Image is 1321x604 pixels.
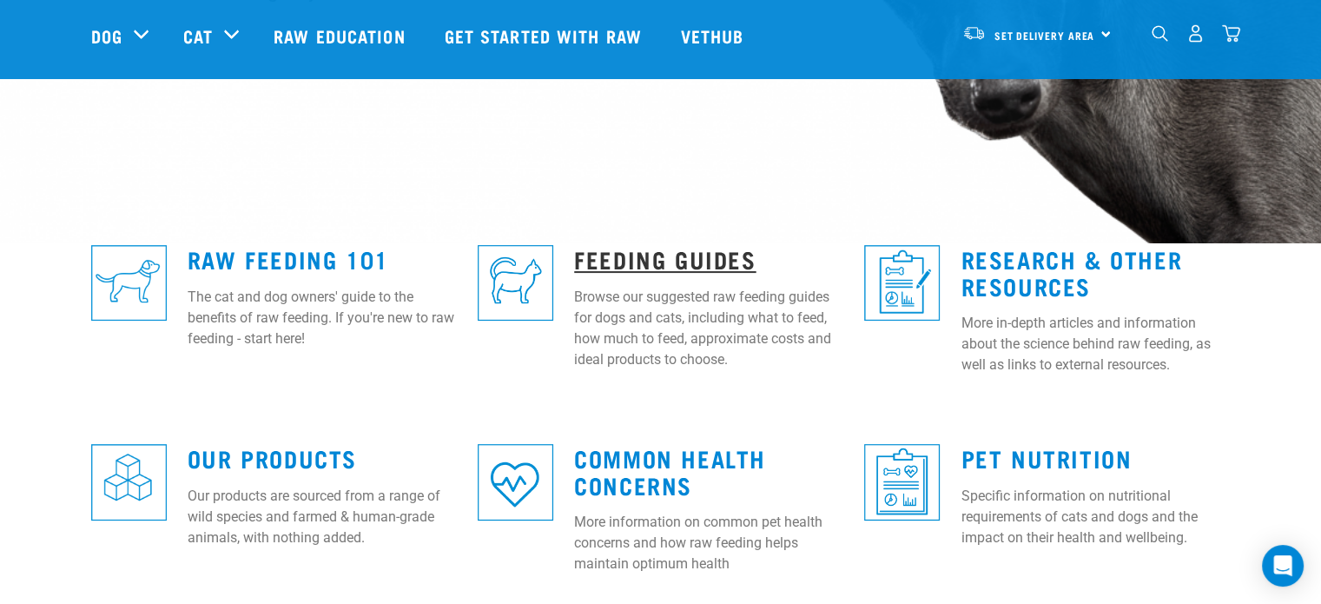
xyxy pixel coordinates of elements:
[427,1,664,70] a: Get started with Raw
[961,252,1182,292] a: Research & Other Resources
[1152,25,1168,42] img: home-icon-1@2x.png
[1222,24,1240,43] img: home-icon@2x.png
[664,1,766,70] a: Vethub
[91,23,122,49] a: Dog
[1262,545,1304,587] div: Open Intercom Messenger
[183,23,213,49] a: Cat
[864,444,940,520] img: re-icons-healthcheck3-sq-blue.png
[91,444,167,520] img: re-icons-cubes2-sq-blue.png
[478,444,553,520] img: re-icons-heart-sq-blue.png
[574,287,843,370] p: Browse our suggested raw feeding guides for dogs and cats, including what to feed, how much to fe...
[91,245,167,321] img: re-icons-dog3-sq-blue.png
[961,451,1132,464] a: Pet Nutrition
[478,245,553,321] img: re-icons-cat2-sq-blue.png
[574,512,843,574] p: More information on common pet health concerns and how raw feeding helps maintain optimum health
[188,486,457,548] p: Our products are sourced from a range of wild species and farmed & human-grade animals, with noth...
[1186,24,1205,43] img: user.png
[574,451,766,491] a: Common Health Concerns
[256,1,426,70] a: Raw Education
[994,32,1095,38] span: Set Delivery Area
[864,245,940,321] img: re-icons-healthcheck1-sq-blue.png
[961,486,1230,548] p: Specific information on nutritional requirements of cats and dogs and the impact on their health ...
[188,287,457,349] p: The cat and dog owners' guide to the benefits of raw feeding. If you're new to raw feeding - star...
[188,451,357,464] a: Our Products
[962,25,986,41] img: van-moving.png
[574,252,756,265] a: Feeding Guides
[188,252,389,265] a: Raw Feeding 101
[961,313,1230,375] p: More in-depth articles and information about the science behind raw feeding, as well as links to ...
